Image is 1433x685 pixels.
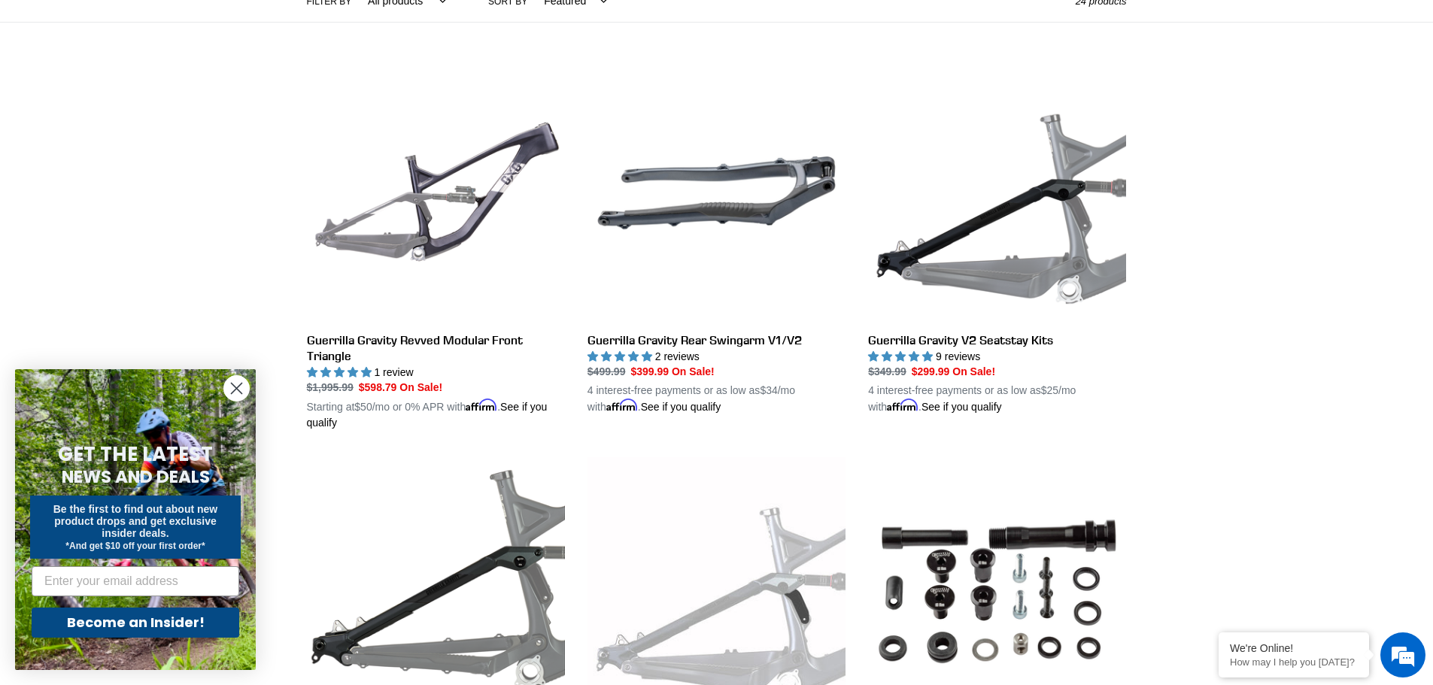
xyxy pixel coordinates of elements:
button: Close dialog [223,375,250,402]
div: We're Online! [1230,642,1358,654]
span: GET THE LATEST [58,441,213,468]
button: Become an Insider! [32,608,239,638]
span: *And get $10 off your first order* [65,541,205,551]
input: Enter your email address [32,566,239,596]
p: How may I help you today? [1230,656,1358,668]
span: NEWS AND DEALS [62,465,210,489]
span: Be the first to find out about new product drops and get exclusive insider deals. [53,503,218,539]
